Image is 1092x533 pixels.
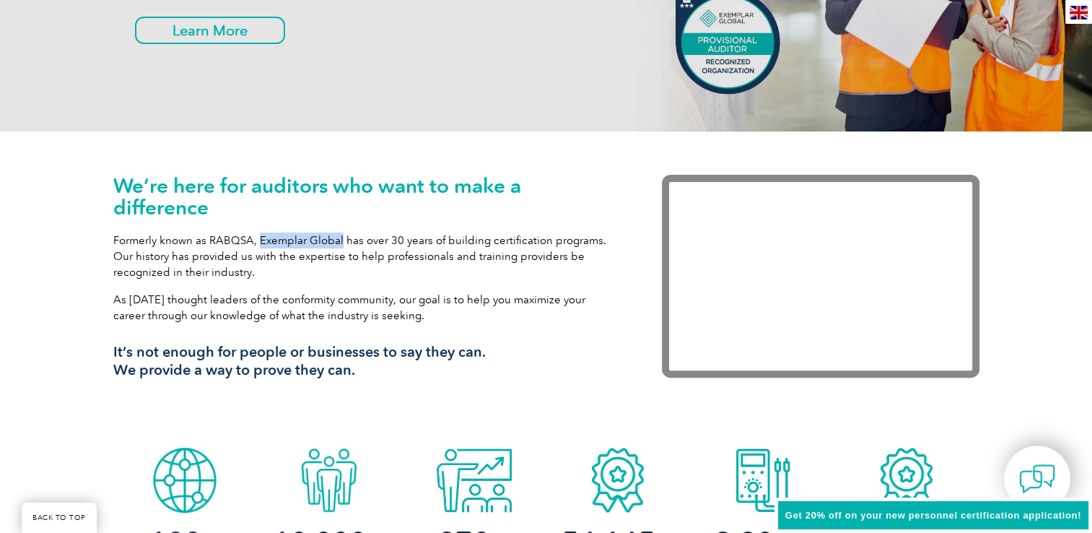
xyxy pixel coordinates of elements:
img: contact-chat.png [1019,461,1055,497]
iframe: Exemplar Global: Working together to make a difference [662,175,979,378]
p: Formerly known as RABQSA, Exemplar Global has over 30 years of building certification programs. O... [113,233,619,280]
p: As [DATE] thought leaders of the conformity community, our goal is to help you maximize your care... [113,292,619,324]
h1: We’re here for auditors who want to make a difference [113,175,619,218]
a: BACK TO TOP [22,503,97,533]
a: Learn More [135,17,285,44]
img: en [1070,6,1088,19]
span: Get 20% off on your new personnel certification application! [785,510,1081,521]
h3: It’s not enough for people or businesses to say they can. We provide a way to prove they can. [113,343,619,379]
